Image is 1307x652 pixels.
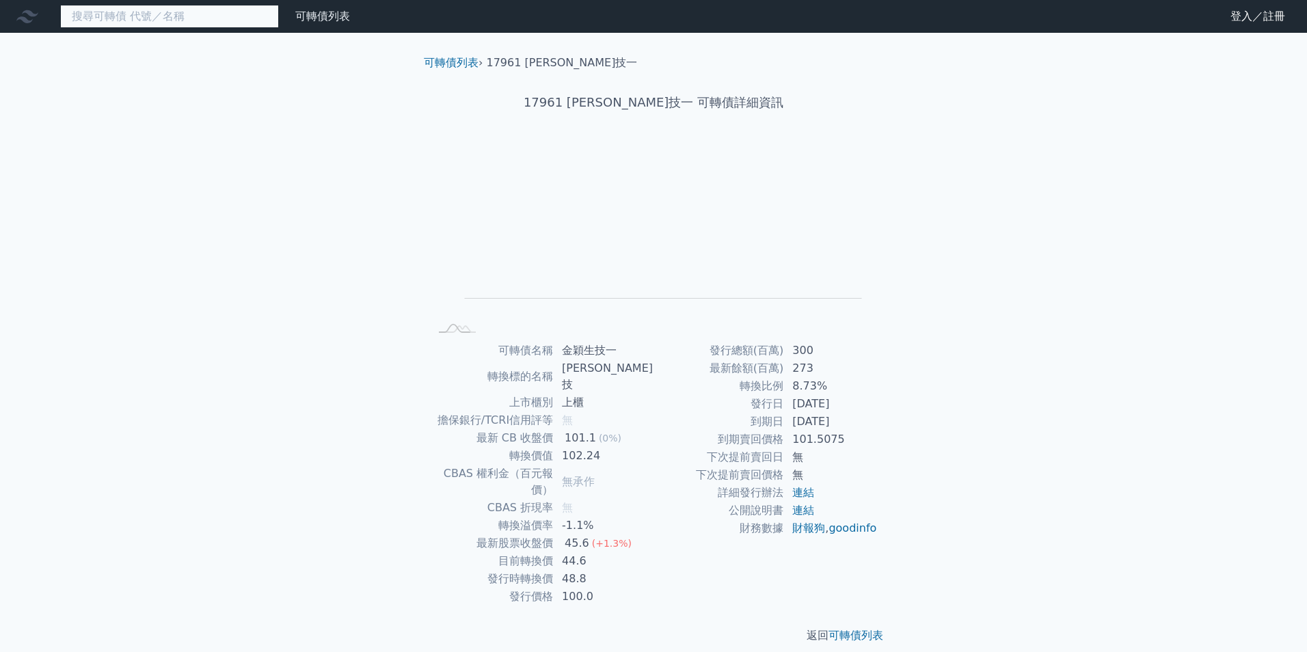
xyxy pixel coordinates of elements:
td: 下次提前賣回價格 [653,466,784,484]
td: 最新餘額(百萬) [653,359,784,377]
g: Chart [452,155,862,318]
td: 詳細發行辦法 [653,484,784,502]
a: goodinfo [828,521,876,534]
td: [DATE] [784,395,878,413]
td: 目前轉換價 [429,552,554,570]
td: 到期日 [653,413,784,431]
p: 返回 [413,627,894,644]
td: 財務數據 [653,519,784,537]
td: 273 [784,359,878,377]
td: 發行總額(百萬) [653,342,784,359]
td: 下次提前賣回日 [653,448,784,466]
div: 45.6 [562,535,592,552]
span: (0%) [599,433,621,444]
h1: 17961 [PERSON_NAME]技一 可轉債詳細資訊 [413,93,894,112]
td: 發行時轉換價 [429,570,554,588]
td: 101.5075 [784,431,878,448]
td: 轉換價值 [429,447,554,465]
td: 100.0 [554,588,653,606]
span: (+1.3%) [592,538,632,549]
td: CBAS 權利金（百元報價） [429,465,554,499]
td: [DATE] [784,413,878,431]
li: › [424,55,483,71]
td: 上櫃 [554,394,653,411]
td: 到期賣回價格 [653,431,784,448]
span: 無承作 [562,475,595,488]
td: 公開說明書 [653,502,784,519]
td: 發行價格 [429,588,554,606]
a: 可轉債列表 [424,56,479,69]
a: 登入／註冊 [1220,5,1296,27]
td: -1.1% [554,517,653,534]
td: 金穎生技一 [554,342,653,359]
a: 可轉債列表 [295,10,350,23]
td: [PERSON_NAME]技 [554,359,653,394]
li: 17961 [PERSON_NAME]技一 [487,55,638,71]
a: 連結 [792,486,814,499]
td: 可轉債名稱 [429,342,554,359]
td: 轉換標的名稱 [429,359,554,394]
td: 無 [784,448,878,466]
a: 財報狗 [792,521,825,534]
td: 發行日 [653,395,784,413]
span: 無 [562,413,573,426]
a: 連結 [792,504,814,517]
td: 擔保銀行/TCRI信用評等 [429,411,554,429]
iframe: Chat Widget [1239,586,1307,652]
td: 48.8 [554,570,653,588]
td: 最新 CB 收盤價 [429,429,554,447]
td: 上市櫃別 [429,394,554,411]
td: 無 [784,466,878,484]
span: 無 [562,501,573,514]
td: 最新股票收盤價 [429,534,554,552]
a: 可轉債列表 [828,629,883,642]
td: , [784,519,878,537]
td: 轉換溢價率 [429,517,554,534]
td: 轉換比例 [653,377,784,395]
input: 搜尋可轉債 代號／名稱 [60,5,279,28]
td: 44.6 [554,552,653,570]
td: 102.24 [554,447,653,465]
div: 101.1 [562,430,599,446]
td: 8.73% [784,377,878,395]
td: 300 [784,342,878,359]
td: CBAS 折現率 [429,499,554,517]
